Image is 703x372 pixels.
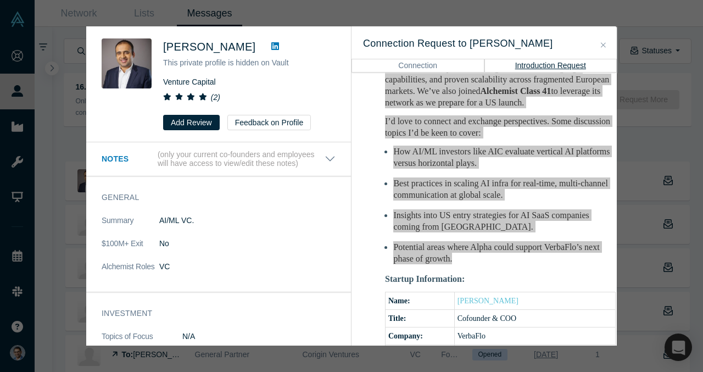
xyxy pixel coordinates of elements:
[102,192,320,203] h3: General
[480,86,551,96] strong: Alchemist Class 41
[227,115,311,130] button: Feedback on Profile
[102,308,320,319] h3: Investment
[484,59,617,72] button: Introduction Request
[102,331,182,354] dt: Topics of Focus
[102,261,159,284] dt: Alchemist Roles
[363,36,605,51] h3: Connection Request to [PERSON_NAME]
[388,297,410,305] b: Name:
[182,331,336,342] dd: N/A
[158,150,325,169] p: (only your current co-founders and employees will have access to view/edit these notes)
[385,274,465,284] b: Startup Information:
[102,153,155,165] h3: Notes
[454,309,615,327] td: Cofounder & COO
[388,332,423,340] b: Company:
[385,51,616,108] p: We are the only true [DEMOGRAPHIC_DATA] competitor to EliseAI, with deep vertical integrations, m...
[102,215,159,238] dt: Summary
[163,41,255,53] span: [PERSON_NAME]
[211,93,220,102] i: ( 2 )
[393,177,616,201] li: Best practices in scaling AI infra for real-time, multi-channel communication at global scale.
[159,238,336,249] dd: No
[457,297,518,305] a: [PERSON_NAME]
[102,238,159,261] dt: $100M+ Exit
[454,327,615,345] td: VerbaFlo
[102,150,336,169] button: Notes (only your current co-founders and employees will have access to view/edit these notes)
[159,215,336,226] p: AI/ML VC.
[393,209,616,232] li: Insights into US entry strategies for AI SaaS companies coming from [GEOGRAPHIC_DATA].
[388,314,406,323] b: Title:
[393,241,616,264] li: Potential areas where Alpha could support VerbaFlo’s next phase of growth.
[159,261,336,273] dd: VC
[163,115,220,130] button: Add Review
[598,39,609,52] button: Close
[385,115,616,138] p: I’d love to connect and exchange perspectives. Some discussion topics I’d be keen to cover:
[393,146,616,169] li: How AI/ML investors like AIC evaluate vertical AI platforms versus horizontal plays.
[163,57,336,69] p: This private profile is hidden on Vault
[163,77,216,86] span: Venture Capital
[102,38,152,88] img: Uday Sandhu's Profile Image
[351,59,484,72] button: Connection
